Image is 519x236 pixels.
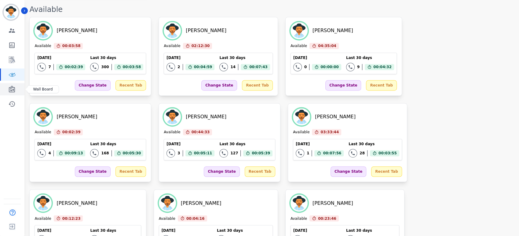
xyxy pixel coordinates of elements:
[35,194,52,212] img: Avatar
[249,64,268,70] span: 00:07:43
[186,27,226,34] div: [PERSON_NAME]
[293,108,310,125] img: Avatar
[291,216,307,221] div: Available
[62,43,81,49] span: 00:03:58
[357,65,360,69] div: 9
[349,142,399,146] div: Last 30 days
[291,22,308,39] img: Avatar
[35,22,52,39] img: Avatar
[192,129,210,135] span: 00:44:33
[217,228,270,233] div: Last 30 days
[331,166,366,177] div: Change State
[296,142,344,146] div: [DATE]
[159,216,175,221] div: Available
[101,65,109,69] div: 300
[62,129,81,135] span: 00:02:39
[245,166,275,177] div: Recent Tab
[159,194,176,212] img: Avatar
[307,151,309,156] div: 1
[186,215,205,221] span: 00:04:16
[123,64,141,70] span: 00:03:58
[29,5,513,14] div: Available
[346,55,394,60] div: Last 30 days
[252,150,270,156] span: 00:05:39
[35,108,52,125] img: Avatar
[204,166,239,177] div: Change State
[366,80,397,90] div: Recent Tab
[304,65,307,69] div: 0
[90,142,143,146] div: Last 30 days
[312,27,353,34] div: [PERSON_NAME]
[123,150,141,156] span: 00:05:30
[101,151,109,156] div: 168
[325,80,361,90] div: Change State
[373,64,392,70] span: 00:04:32
[37,228,85,233] div: [DATE]
[115,80,146,90] div: Recent Tab
[320,129,339,135] span: 03:33:44
[48,65,51,69] div: 7
[177,65,180,69] div: 2
[75,80,111,90] div: Change State
[37,55,85,60] div: [DATE]
[194,64,212,70] span: 00:04:59
[4,5,18,20] img: Bordered avatar
[201,80,237,90] div: Change State
[293,228,341,233] div: [DATE]
[65,64,83,70] span: 00:02:39
[75,166,111,177] div: Change State
[35,216,51,221] div: Available
[57,27,97,34] div: [PERSON_NAME]
[315,113,356,120] div: [PERSON_NAME]
[164,130,180,135] div: Available
[48,151,51,156] div: 4
[115,166,146,177] div: Recent Tab
[320,64,339,70] span: 00:00:00
[162,228,212,233] div: [DATE]
[57,113,97,120] div: [PERSON_NAME]
[166,55,214,60] div: [DATE]
[323,150,341,156] span: 00:07:56
[177,151,180,156] div: 3
[194,150,212,156] span: 00:05:11
[164,22,181,39] img: Avatar
[186,113,226,120] div: [PERSON_NAME]
[291,43,307,49] div: Available
[164,108,181,125] img: Avatar
[90,55,143,60] div: Last 30 days
[90,228,138,233] div: Last 30 days
[219,55,270,60] div: Last 30 days
[360,151,365,156] div: 28
[230,151,238,156] div: 127
[35,43,51,49] div: Available
[318,43,336,49] span: 04:35:04
[181,199,221,207] div: [PERSON_NAME]
[293,130,309,135] div: Available
[346,228,397,233] div: Last 30 days
[371,166,402,177] div: Recent Tab
[166,142,214,146] div: [DATE]
[318,215,336,221] span: 00:23:46
[378,150,397,156] span: 00:03:55
[35,130,51,135] div: Available
[219,142,272,146] div: Last 30 days
[293,55,341,60] div: [DATE]
[312,199,353,207] div: [PERSON_NAME]
[62,215,81,221] span: 00:12:23
[57,199,97,207] div: [PERSON_NAME]
[65,150,83,156] span: 00:09:13
[164,43,180,49] div: Available
[230,65,236,69] div: 14
[37,142,85,146] div: [DATE]
[192,43,210,49] span: 02:12:30
[291,194,308,212] img: Avatar
[242,80,272,90] div: Recent Tab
